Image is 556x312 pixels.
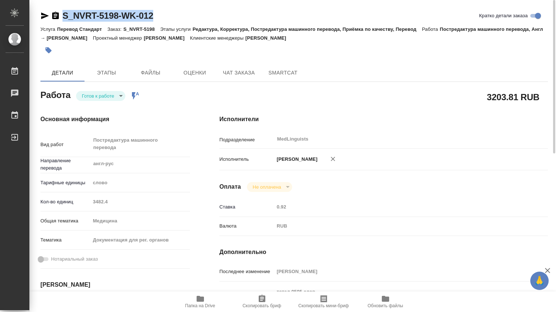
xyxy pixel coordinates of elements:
p: [PERSON_NAME] [274,156,318,163]
h4: Основная информация [40,115,190,124]
input: Пустое поле [274,202,521,212]
a: S_NVRT-5198-WK-012 [62,11,153,21]
span: Детали [45,68,80,77]
div: Готов к работе [76,91,125,101]
p: Услуга [40,26,57,32]
p: Этапы услуги [160,26,193,32]
input: Пустое поле [274,266,521,277]
button: Скопировать ссылку [51,11,60,20]
input: Пустое поле [90,196,190,207]
span: Нотариальный заказ [51,255,98,263]
p: Заказ: [107,26,123,32]
p: Подразделение [219,136,274,144]
div: слово [90,177,190,189]
p: Ставка [219,203,274,211]
h4: [PERSON_NAME] [40,280,190,289]
span: Скопировать мини-бриф [298,303,349,308]
h4: Дополнительно [219,248,548,257]
span: Файлы [133,68,168,77]
button: Папка на Drive [169,291,231,312]
span: Скопировать бриф [243,303,281,308]
button: Добавить тэг [40,42,57,58]
p: Работа [422,26,440,32]
button: Удалить исполнителя [325,151,341,167]
p: Кол-во единиц [40,198,90,206]
span: 🙏 [533,273,546,289]
p: Тематика [40,236,90,244]
button: Не оплачена [251,184,283,190]
span: Этапы [89,68,124,77]
h4: Оплата [219,182,241,191]
span: Кратко детали заказа [479,12,528,19]
div: Готов к работе [247,182,292,192]
p: Редактура, Корректура, Постредактура машинного перевода, Приёмка по качеству, Перевод [193,26,422,32]
p: Вид работ [40,141,90,148]
span: Папка на Drive [185,303,215,308]
div: RUB [274,220,521,232]
button: Скопировать бриф [231,291,293,312]
p: Проектный менеджер [93,35,144,41]
button: Готов к работе [80,93,116,99]
button: 🙏 [530,272,549,290]
p: Последнее изменение [219,268,274,275]
h4: Исполнители [219,115,548,124]
p: Валюта [219,222,274,230]
span: Оценки [177,68,212,77]
p: Тарифные единицы [40,179,90,186]
button: Скопировать мини-бриф [293,291,355,312]
p: [PERSON_NAME] [245,35,292,41]
span: SmartCat [265,68,301,77]
div: Медицина [90,215,190,227]
p: [PERSON_NAME] [144,35,190,41]
p: S_NVRT-5198 [123,26,160,32]
button: Скопировать ссылку для ЯМессенджера [40,11,49,20]
p: Клиентские менеджеры [190,35,245,41]
button: Обновить файлы [355,291,416,312]
p: Перевод Стандарт [57,26,107,32]
span: Обновить файлы [367,303,403,308]
p: Исполнитель [219,156,274,163]
h2: 3203.81 RUB [487,91,539,103]
p: Направление перевода [40,157,90,172]
p: Общая тематика [40,217,90,225]
div: Документация для рег. органов [90,234,190,246]
h2: Работа [40,88,71,101]
textarea: тотал 9595 слов Режим правок сохранить в финальном документе [274,286,521,305]
span: Чат заказа [221,68,257,77]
